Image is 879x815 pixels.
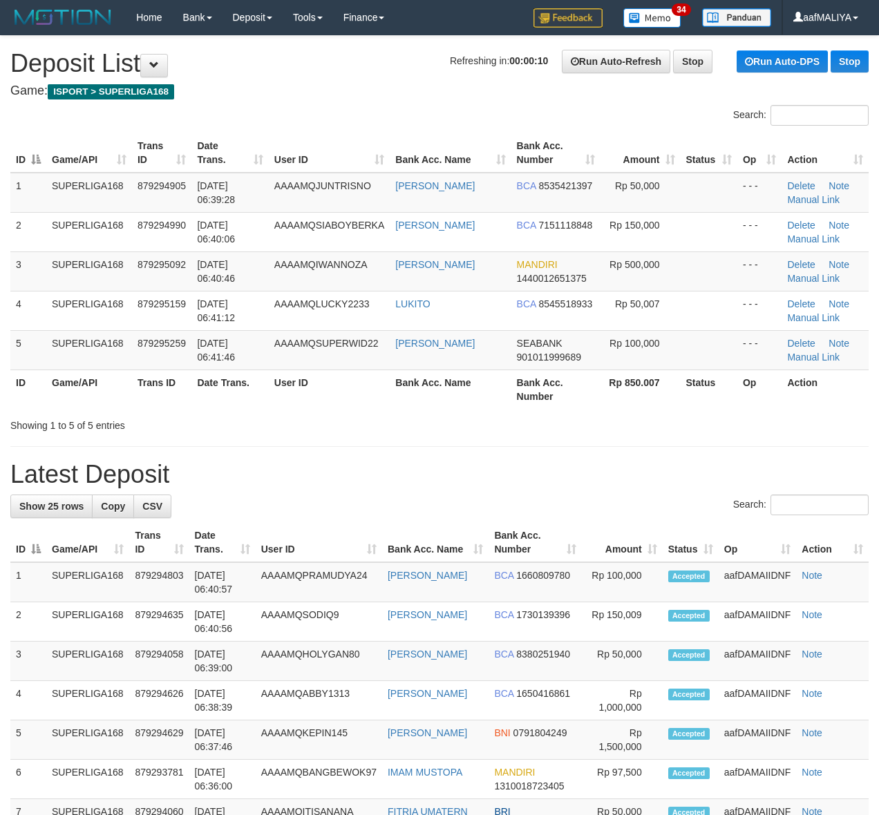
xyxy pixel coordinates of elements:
[138,180,186,191] span: 879294905
[189,562,256,602] td: [DATE] 06:40:57
[737,173,782,213] td: - - -
[10,330,46,370] td: 5
[388,727,467,738] a: [PERSON_NAME]
[582,602,662,642] td: Rp 150,009
[10,760,46,799] td: 6
[615,298,660,309] span: Rp 50,007
[802,570,822,581] a: Note
[10,602,46,642] td: 2
[787,233,840,245] a: Manual Link
[129,562,189,602] td: 879294803
[189,681,256,720] td: [DATE] 06:38:39
[388,609,467,620] a: [PERSON_NAME]
[197,259,235,284] span: [DATE] 06:40:46
[787,220,815,231] a: Delete
[489,523,582,562] th: Bank Acc. Number: activate to sort column ascending
[509,55,548,66] strong: 00:00:10
[737,330,782,370] td: - - -
[582,681,662,720] td: Rp 1,000,000
[582,523,662,562] th: Amount: activate to sort column ascending
[737,251,782,291] td: - - -
[831,50,869,73] a: Stop
[615,180,660,191] span: Rp 50,000
[771,495,869,515] input: Search:
[737,50,828,73] a: Run Auto-DPS
[702,8,771,27] img: panduan.png
[197,338,235,363] span: [DATE] 06:41:46
[517,220,536,231] span: BCA
[516,570,570,581] span: Copy 1660809780 to clipboard
[782,133,869,173] th: Action: activate to sort column ascending
[189,523,256,562] th: Date Trans.: activate to sort column ascending
[129,720,189,760] td: 879294629
[494,727,510,738] span: BNI
[513,727,567,738] span: Copy 0791804249 to clipboard
[517,338,563,349] span: SEABANK
[796,523,869,562] th: Action: activate to sort column ascending
[517,180,536,191] span: BCA
[681,370,737,409] th: Status
[668,570,710,582] span: Accepted
[46,370,132,409] th: Game/API
[719,760,796,799] td: aafDAMAIIDNF
[46,720,129,760] td: SUPERLIGA168
[256,642,382,681] td: AAAAMQHOLYGAN80
[395,220,475,231] a: [PERSON_NAME]
[681,133,737,173] th: Status: activate to sort column ascending
[10,642,46,681] td: 3
[46,173,132,213] td: SUPERLIGA168
[191,370,268,409] th: Date Trans.
[129,642,189,681] td: 879294058
[10,681,46,720] td: 4
[737,212,782,251] td: - - -
[802,609,822,620] a: Note
[802,767,822,778] a: Note
[538,298,592,309] span: Copy 8545518933 to clipboard
[719,642,796,681] td: aafDAMAIIDNF
[101,501,125,512] span: Copy
[538,220,592,231] span: Copy 7151118848 to clipboard
[10,173,46,213] td: 1
[138,298,186,309] span: 879295159
[582,562,662,602] td: Rp 100,000
[829,259,849,270] a: Note
[668,767,710,779] span: Accepted
[10,291,46,330] td: 4
[138,338,186,349] span: 879295259
[516,688,570,699] span: Copy 1650416861 to clipboard
[787,298,815,309] a: Delete
[668,728,710,740] span: Accepted
[10,50,869,77] h1: Deposit List
[10,562,46,602] td: 1
[829,338,849,349] a: Note
[189,642,256,681] td: [DATE] 06:39:00
[787,338,815,349] a: Delete
[609,220,659,231] span: Rp 150,000
[138,259,186,270] span: 879295092
[256,523,382,562] th: User ID: activate to sort column ascending
[46,642,129,681] td: SUPERLIGA168
[274,298,370,309] span: AAAAMQLUCKY2233
[274,220,385,231] span: AAAAMQSIABOYBERKA
[511,133,601,173] th: Bank Acc. Number: activate to sort column ascending
[10,7,115,28] img: MOTION_logo.png
[269,370,390,409] th: User ID
[46,212,132,251] td: SUPERLIGA168
[46,562,129,602] td: SUPERLIGA168
[129,523,189,562] th: Trans ID: activate to sort column ascending
[274,338,379,349] span: AAAAMQSUPERWID22
[48,84,174,99] span: ISPORT > SUPERLIGA168
[494,767,535,778] span: MANDIRI
[494,780,564,792] span: Copy 1310018723405 to clipboard
[538,180,592,191] span: Copy 8535421397 to clipboard
[787,352,840,363] a: Manual Link
[46,523,129,562] th: Game/API: activate to sort column ascending
[511,370,601,409] th: Bank Acc. Number
[787,194,840,205] a: Manual Link
[388,570,467,581] a: [PERSON_NAME]
[197,180,235,205] span: [DATE] 06:39:28
[601,370,680,409] th: Rp 850.007
[623,8,681,28] img: Button%20Memo.svg
[719,562,796,602] td: aafDAMAIIDNF
[46,251,132,291] td: SUPERLIGA168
